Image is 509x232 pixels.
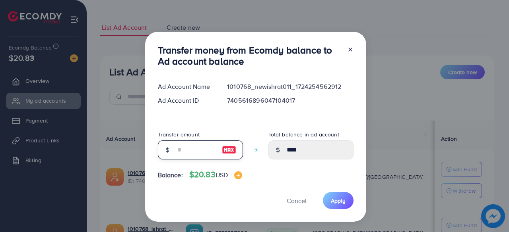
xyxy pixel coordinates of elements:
div: Ad Account Name [152,82,221,91]
button: Cancel [277,192,317,209]
label: Transfer amount [158,130,200,138]
img: image [222,145,236,155]
img: image [234,171,242,179]
div: 7405616896047104017 [221,96,359,105]
span: Cancel [287,196,307,205]
div: Ad Account ID [152,96,221,105]
div: 1010768_newishrat011_1724254562912 [221,82,359,91]
span: USD [216,171,228,179]
h3: Transfer money from Ecomdy balance to Ad account balance [158,44,341,67]
label: Total balance in ad account [268,130,339,138]
button: Apply [323,192,354,209]
span: Balance: [158,171,183,180]
span: Apply [331,197,346,205]
h4: $20.83 [189,170,242,180]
